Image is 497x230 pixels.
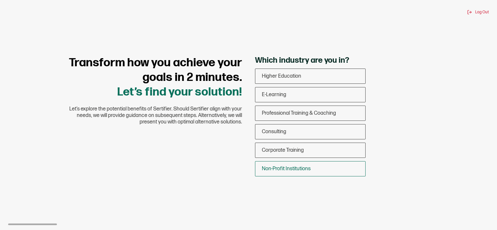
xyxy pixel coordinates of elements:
span: Higher Education [262,73,301,79]
h1: Let’s find your solution! [60,56,242,99]
span: Non-Profit Institutions [262,166,311,172]
span: Professional Training & Coaching [262,110,336,116]
span: Transform how you achieve your goals in 2 minutes. [69,56,242,84]
span: Which industry are you in? [255,56,349,65]
span: Corporate Training [262,147,304,153]
span: Log Out [475,10,489,15]
span: Consulting [262,129,286,135]
span: Let’s explore the potential benefits of Sertifier. Should Sertifier align with your needs, we wil... [60,106,242,125]
span: E-Learning [262,92,286,98]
